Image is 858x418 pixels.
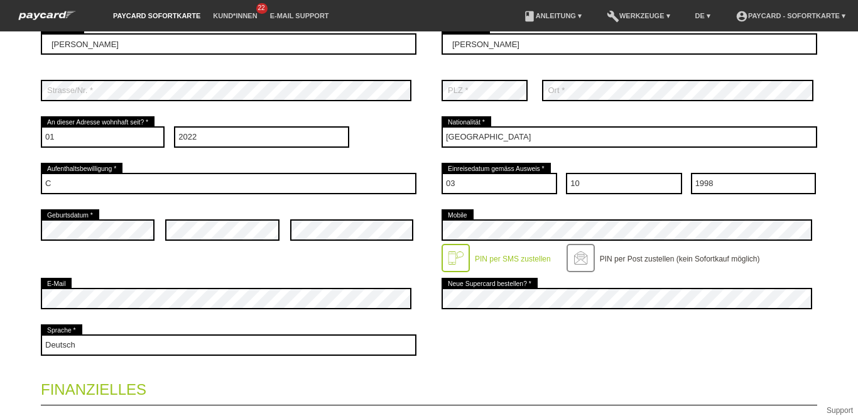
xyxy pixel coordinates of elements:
a: DE ▾ [689,12,717,19]
span: 22 [256,3,268,14]
a: bookAnleitung ▾ [517,12,588,19]
label: PIN per Post zustellen (kein Sofortkauf möglich) [600,255,760,263]
img: paycard Sofortkarte [13,9,82,22]
a: paycard Sofortkarte [107,12,207,19]
i: book [523,10,536,23]
label: PIN per SMS zustellen [475,255,551,263]
legend: Finanzielles [41,368,817,405]
a: Kund*innen [207,12,263,19]
a: account_circlepaycard - Sofortkarte ▾ [729,12,852,19]
a: E-Mail Support [264,12,335,19]
a: Support [827,406,853,415]
a: paycard Sofortkarte [13,14,82,24]
i: account_circle [736,10,748,23]
i: build [607,10,619,23]
a: buildWerkzeuge ▾ [600,12,676,19]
